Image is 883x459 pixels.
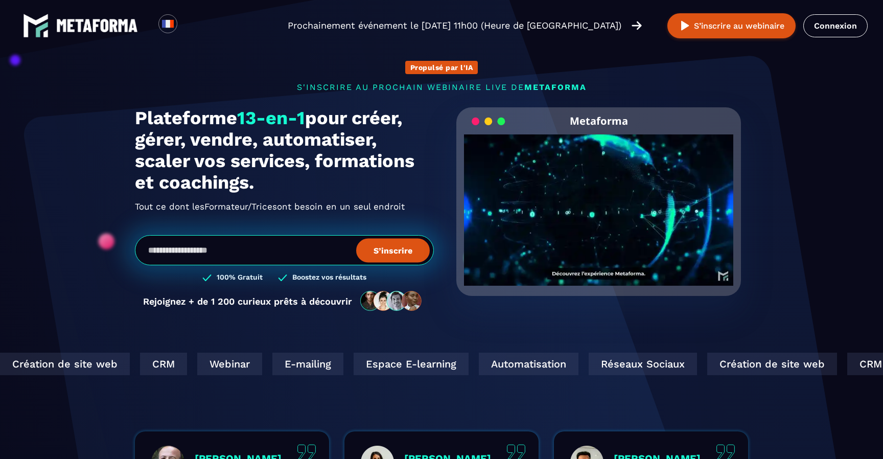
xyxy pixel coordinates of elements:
[260,353,331,375] div: E-mailing
[570,107,628,134] h2: Metaforma
[472,117,505,126] img: loading
[185,353,250,375] div: Webinar
[467,353,566,375] div: Automatisation
[695,353,825,375] div: Création de site web
[237,107,305,129] span: 13-en-1
[217,273,263,283] h3: 100% Gratuit
[161,17,174,30] img: fr
[143,296,352,307] p: Rejoignez + de 1 200 curieux prêts à découvrir
[135,198,434,215] h2: Tout ce dont les ont besoin en un seul endroit
[632,20,642,31] img: arrow-right
[128,353,175,375] div: CRM
[524,82,587,92] span: METAFORMA
[23,13,49,38] img: logo
[341,353,456,375] div: Espace E-learning
[464,134,733,269] video: Your browser does not support the video tag.
[135,82,748,92] p: s'inscrire au prochain webinaire live de
[56,19,138,32] img: logo
[288,18,621,33] p: Prochainement événement le [DATE] 11h00 (Heure de [GEOGRAPHIC_DATA])
[356,238,430,262] button: S’inscrire
[204,198,277,215] span: Formateur/Trices
[803,14,868,37] a: Connexion
[177,14,202,37] div: Search for option
[576,353,685,375] div: Réseaux Sociaux
[679,19,691,32] img: play
[357,290,426,312] img: community-people
[835,353,882,375] div: CRM
[667,13,796,38] button: S’inscrire au webinaire
[278,273,287,283] img: checked
[135,107,434,193] h1: Plateforme pour créer, gérer, vendre, automatiser, scaler vos services, formations et coachings.
[292,273,366,283] h3: Boostez vos résultats
[410,63,473,72] p: Propulsé par l'IA
[202,273,212,283] img: checked
[186,19,194,32] input: Search for option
